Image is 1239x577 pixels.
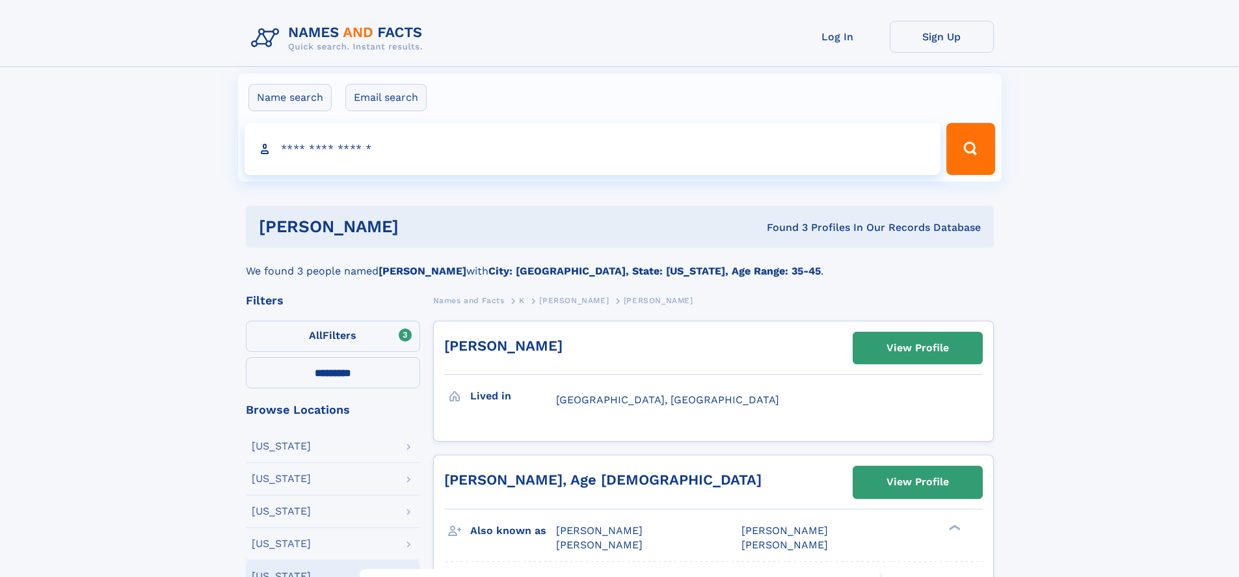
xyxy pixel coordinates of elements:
[379,265,466,277] b: [PERSON_NAME]
[886,467,949,497] div: View Profile
[470,385,556,407] h3: Lived in
[248,84,332,111] label: Name search
[259,219,583,235] h1: [PERSON_NAME]
[252,441,311,451] div: [US_STATE]
[246,321,420,352] label: Filters
[853,466,982,498] a: View Profile
[741,524,828,537] span: [PERSON_NAME]
[252,474,311,484] div: [US_STATE]
[245,123,941,175] input: search input
[488,265,821,277] b: City: [GEOGRAPHIC_DATA], State: [US_STATE], Age Range: 35-45
[246,21,433,56] img: Logo Names and Facts
[786,21,890,53] a: Log In
[556,524,643,537] span: [PERSON_NAME]
[556,539,643,551] span: [PERSON_NAME]
[539,296,609,305] span: [PERSON_NAME]
[583,221,981,235] div: Found 3 Profiles In Our Records Database
[470,520,556,542] h3: Also known as
[556,394,779,406] span: [GEOGRAPHIC_DATA], [GEOGRAPHIC_DATA]
[345,84,427,111] label: Email search
[890,21,994,53] a: Sign Up
[519,296,525,305] span: K
[252,506,311,517] div: [US_STATE]
[886,333,949,363] div: View Profile
[946,523,961,531] div: ❯
[853,332,982,364] a: View Profile
[519,292,525,308] a: K
[624,296,693,305] span: [PERSON_NAME]
[309,329,323,342] span: All
[946,123,994,175] button: Search Button
[246,404,420,416] div: Browse Locations
[246,248,994,279] div: We found 3 people named with .
[444,472,762,488] a: [PERSON_NAME], Age [DEMOGRAPHIC_DATA]
[741,539,828,551] span: [PERSON_NAME]
[444,338,563,354] a: [PERSON_NAME]
[246,295,420,306] div: Filters
[539,292,609,308] a: [PERSON_NAME]
[252,539,311,549] div: [US_STATE]
[433,292,505,308] a: Names and Facts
